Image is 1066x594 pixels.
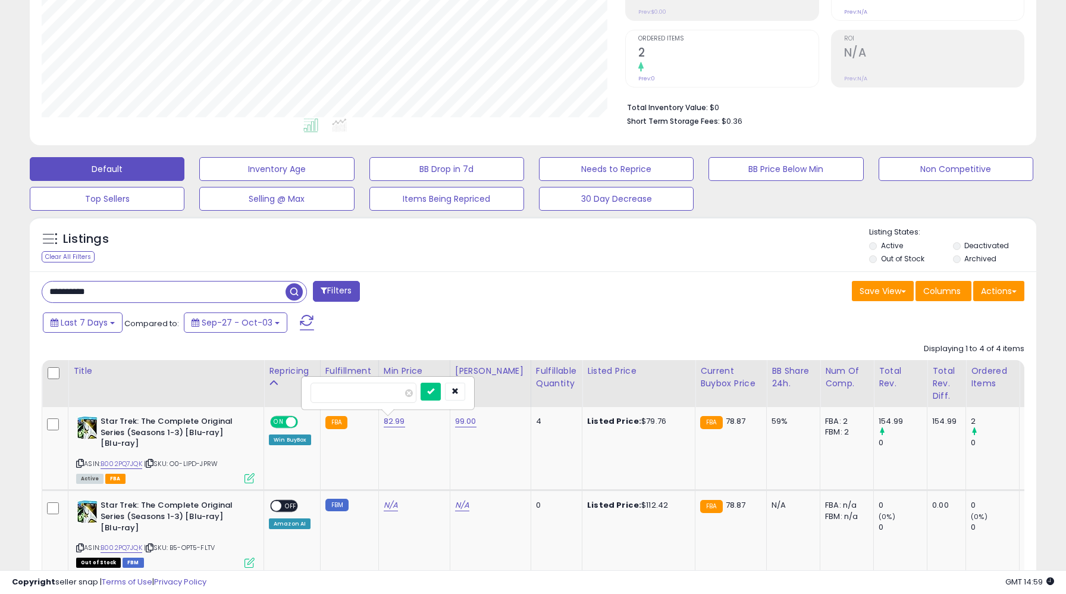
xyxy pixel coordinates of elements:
[971,437,1019,448] div: 0
[879,522,927,533] div: 0
[638,8,666,15] small: Prev: $0.00
[879,500,927,511] div: 0
[726,415,746,427] span: 78.87
[199,187,354,211] button: Selling @ Max
[199,157,354,181] button: Inventory Age
[844,36,1024,42] span: ROI
[825,416,864,427] div: FBA: 2
[124,318,179,329] span: Compared to:
[964,254,996,264] label: Archived
[869,227,1036,238] p: Listing States:
[539,187,694,211] button: 30 Day Decrease
[879,512,895,521] small: (0%)
[455,415,476,427] a: 99.00
[369,157,524,181] button: BB Drop in 7d
[881,254,924,264] label: Out of Stock
[154,576,206,587] a: Privacy Policy
[73,365,259,377] div: Title
[76,416,98,440] img: 51+B-R3TjGL._SL40_.jpg
[281,501,300,511] span: OFF
[971,416,1019,427] div: 2
[42,251,95,262] div: Clear All Filters
[915,281,971,301] button: Columns
[825,365,869,390] div: Num of Comp.
[923,285,961,297] span: Columns
[772,416,811,427] div: 59%
[536,365,577,390] div: Fulfillable Quantity
[638,75,655,82] small: Prev: 0
[879,157,1033,181] button: Non Competitive
[325,416,347,429] small: FBA
[76,474,104,484] span: All listings currently available for purchase on Amazon
[102,576,152,587] a: Terms of Use
[587,499,641,511] b: Listed Price:
[932,365,961,402] div: Total Rev. Diff.
[879,437,927,448] div: 0
[627,99,1015,114] li: $0
[964,240,1009,251] label: Deactivated
[971,500,1019,511] div: 0
[772,365,815,390] div: BB Share 24h.
[144,459,218,468] span: | SKU: O0-LIPD-JPRW
[971,522,1019,533] div: 0
[536,500,573,511] div: 0
[587,416,686,427] div: $79.76
[369,187,524,211] button: Items Being Repriced
[105,474,126,484] span: FBA
[61,317,108,329] span: Last 7 Days
[932,416,957,427] div: 154.99
[825,500,864,511] div: FBA: n/a
[384,499,398,511] a: N/A
[587,365,690,377] div: Listed Price
[536,416,573,427] div: 4
[1005,576,1054,587] span: 2025-10-12 14:59 GMT
[825,427,864,437] div: FBM: 2
[269,365,315,377] div: Repricing
[101,416,245,452] b: Star Trek: The Complete Original Series (Seasons 1-3) [Blu-ray] [Blu-ray]
[700,416,722,429] small: FBA
[76,558,121,568] span: All listings that are currently out of stock and unavailable for purchase on Amazon
[123,558,144,568] span: FBM
[30,157,184,181] button: Default
[700,365,761,390] div: Current Buybox Price
[455,365,526,377] div: [PERSON_NAME]
[101,543,142,553] a: B002PQ7JQK
[101,459,142,469] a: B002PQ7JQK
[12,576,55,587] strong: Copyright
[269,434,311,445] div: Win BuyBox
[325,499,349,511] small: FBM
[587,500,686,511] div: $112.42
[708,157,863,181] button: BB Price Below Min
[101,500,245,536] b: Star Trek: The Complete Original Series (Seasons 1-3) [Blu-ray] [Blu-ray]
[825,511,864,522] div: FBM: n/a
[844,75,867,82] small: Prev: N/A
[384,415,405,427] a: 82.99
[455,499,469,511] a: N/A
[30,187,184,211] button: Top Sellers
[144,543,215,552] span: | SKU: B5-OPT5-FLTV
[924,343,1024,355] div: Displaying 1 to 4 of 4 items
[700,500,722,513] small: FBA
[269,518,311,529] div: Amazon AI
[539,157,694,181] button: Needs to Reprice
[76,500,98,524] img: 51+B-R3TjGL._SL40_.jpg
[722,115,742,127] span: $0.36
[76,416,255,482] div: ASIN:
[971,512,987,521] small: (0%)
[638,46,818,62] h2: 2
[852,281,914,301] button: Save View
[271,417,286,427] span: ON
[12,577,206,588] div: seller snap | |
[971,365,1014,390] div: Ordered Items
[587,415,641,427] b: Listed Price:
[772,500,811,511] div: N/A
[384,365,445,377] div: Min Price
[202,317,272,329] span: Sep-27 - Oct-03
[627,116,720,126] b: Short Term Storage Fees:
[325,365,374,377] div: Fulfillment
[627,102,708,112] b: Total Inventory Value:
[844,46,1024,62] h2: N/A
[879,365,922,390] div: Total Rev.
[881,240,903,251] label: Active
[879,416,927,427] div: 154.99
